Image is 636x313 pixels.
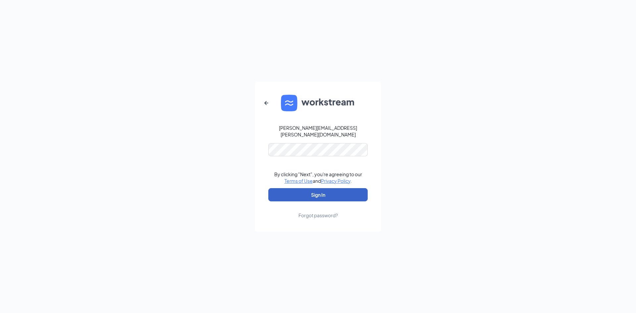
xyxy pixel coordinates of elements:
a: Terms of Use [285,178,313,184]
img: WS logo and Workstream text [281,95,355,111]
div: [PERSON_NAME][EMAIL_ADDRESS][PERSON_NAME][DOMAIN_NAME] [268,125,368,138]
svg: ArrowLeftNew [262,99,270,107]
button: ArrowLeftNew [258,95,274,111]
button: Sign In [268,188,368,201]
div: By clicking "Next", you're agreeing to our and . [274,171,362,184]
a: Forgot password? [298,201,338,219]
a: Privacy Policy [321,178,350,184]
div: Forgot password? [298,212,338,219]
